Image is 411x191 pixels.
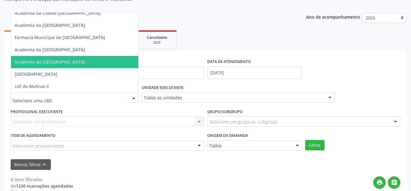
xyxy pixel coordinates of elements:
[15,47,85,53] span: Academia da [GEOGRAPHIC_DATA]
[209,143,290,149] span: Todos
[15,59,85,65] span: Academia da [GEOGRAPHIC_DATA]
[15,10,101,16] span: Academia da Cidade [GEOGRAPHIC_DATA]
[16,183,73,189] strong: 1230 marcações agendadas
[306,13,360,20] p: Ano de acompanhamento
[142,83,183,93] label: UNIDADE EXECUTANTE
[11,107,63,116] label: PROFISSIONAL EXECUTANTE
[207,57,251,67] label: DATA DE ATENDIMENTO
[373,176,386,189] button: print
[142,40,172,45] div: 2025
[41,161,48,168] i: keyboard_arrow_up
[11,176,73,183] div: 8 itens filtrados
[207,107,243,116] label: Grupo/Subgrupo
[11,159,51,170] button: Menos filtroskeyboard_arrow_up
[11,183,73,189] div: de
[305,140,324,150] button: Filtrar
[15,35,105,40] span: Farmacia Municipal de [GEOGRAPHIC_DATA]
[376,179,383,186] i: print
[209,119,278,125] span: Selecione um grupo ou subgrupo
[13,143,64,149] span: Selecionar procedimento
[144,95,323,101] span: Todos as unidades
[147,35,167,40] span: Cancelados
[391,179,398,186] i: 
[207,67,302,79] input: Selecione um intervalo
[13,95,126,107] input: Selecione uma UBS
[15,22,85,28] span: Academia da [GEOGRAPHIC_DATA]
[11,131,55,141] label: Item de agendamento
[388,176,400,189] button: 
[15,71,57,77] span: [GEOGRAPHIC_DATA]
[207,131,248,141] label: Origem da demanda
[15,83,49,89] span: Usf do Mutirao II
